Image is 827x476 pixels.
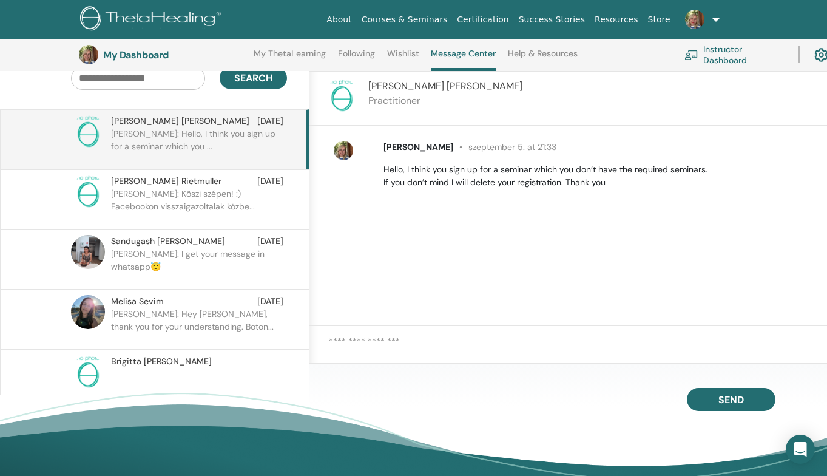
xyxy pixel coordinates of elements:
[111,115,249,127] span: [PERSON_NAME] [PERSON_NAME]
[111,295,164,308] span: Melisa Sevim
[71,235,105,269] img: default.jpg
[590,8,643,31] a: Resources
[383,163,813,189] p: Hello, I think you sign up for a seminar which you don’t have the required seminars. If you don’t...
[257,115,283,127] span: [DATE]
[368,80,522,92] span: [PERSON_NAME] [PERSON_NAME]
[718,393,744,406] span: Send
[257,235,283,248] span: [DATE]
[71,295,105,329] img: default.jpg
[111,355,212,368] span: Brigitta [PERSON_NAME]
[334,141,353,160] img: default.jpg
[103,49,224,61] h3: My Dashboard
[431,49,496,71] a: Message Center
[111,188,287,224] p: [PERSON_NAME]: Köszi szépen! :) Facebookon visszaigazoltalak közbe...
[325,79,359,113] img: no-photo.png
[257,295,283,308] span: [DATE]
[684,41,784,68] a: Instructor Dashboard
[685,10,704,29] img: default.jpg
[111,235,225,248] span: Sandugash [PERSON_NAME]
[71,175,105,209] img: no-photo.png
[111,308,287,344] p: [PERSON_NAME]: Hey [PERSON_NAME], thank you for your understanding. Boton...
[80,6,225,33] img: logo.png
[452,8,513,31] a: Certification
[684,50,698,60] img: chalkboard-teacher.svg
[453,141,556,152] span: szeptember 5. at 21:33
[338,49,375,68] a: Following
[257,175,283,188] span: [DATE]
[643,8,675,31] a: Store
[368,93,522,108] p: Practitioner
[111,175,221,188] span: [PERSON_NAME] Rietmuller
[111,127,287,164] p: [PERSON_NAME]: Hello, I think you sign up for a seminar which you ...
[234,72,272,84] span: Search
[322,8,356,31] a: About
[508,49,578,68] a: Help & Resources
[387,49,419,68] a: Wishlist
[383,141,453,152] span: [PERSON_NAME]
[254,49,326,68] a: My ThetaLearning
[79,45,98,64] img: default.jpg
[220,67,287,89] button: Search
[514,8,590,31] a: Success Stories
[687,388,775,411] button: Send
[111,248,287,284] p: [PERSON_NAME]: I get your message in whatsapp😇
[357,8,453,31] a: Courses & Seminars
[71,355,105,389] img: no-photo.png
[71,115,105,149] img: no-photo.png
[786,435,815,464] div: Open Intercom Messenger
